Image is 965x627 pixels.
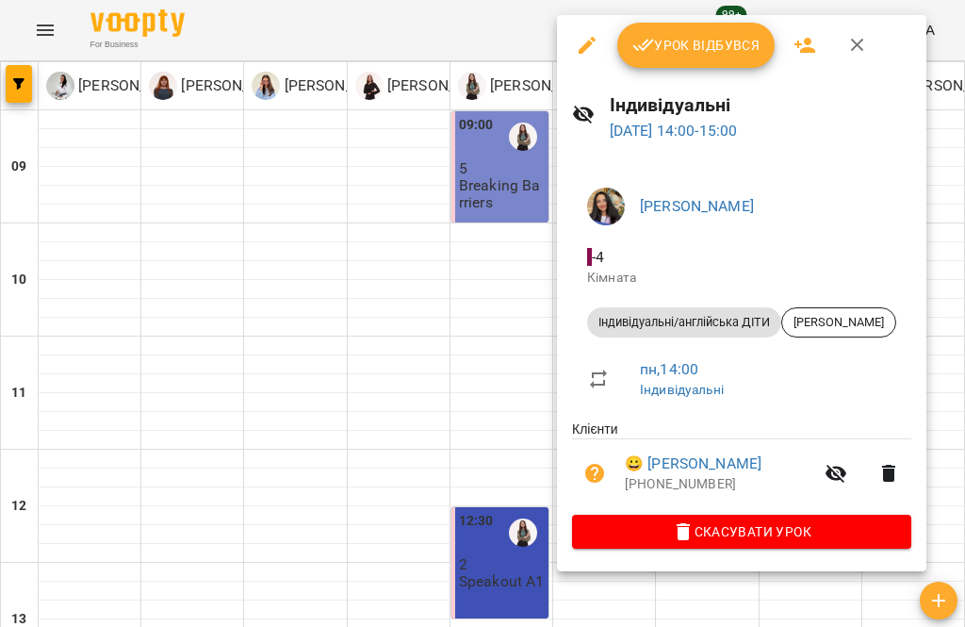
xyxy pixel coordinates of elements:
button: Візит ще не сплачено. Додати оплату? [572,451,617,496]
a: Індивідуальні [640,382,724,397]
a: пн , 14:00 [640,360,698,378]
ul: Клієнти [572,420,911,514]
span: Скасувати Урок [587,520,896,543]
a: [DATE] 14:00-15:00 [610,122,738,140]
span: - 4 [587,248,608,266]
button: Скасувати Урок [572,515,911,549]
button: Урок відбувся [617,23,776,68]
p: [PHONE_NUMBER] [625,475,813,494]
a: [PERSON_NAME] [640,197,754,215]
span: [PERSON_NAME] [782,314,895,331]
div: [PERSON_NAME] [781,307,896,338]
a: 😀 [PERSON_NAME] [625,453,761,475]
img: 4aafc4bba01c5b615bc3b4b3476a829c.JPG [587,188,625,225]
p: Кімната [587,269,896,288]
span: Урок відбувся [632,34,761,57]
h6: Індивідуальні [610,91,911,120]
span: Індивідуальні/англійська ДІТИ [587,314,781,331]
